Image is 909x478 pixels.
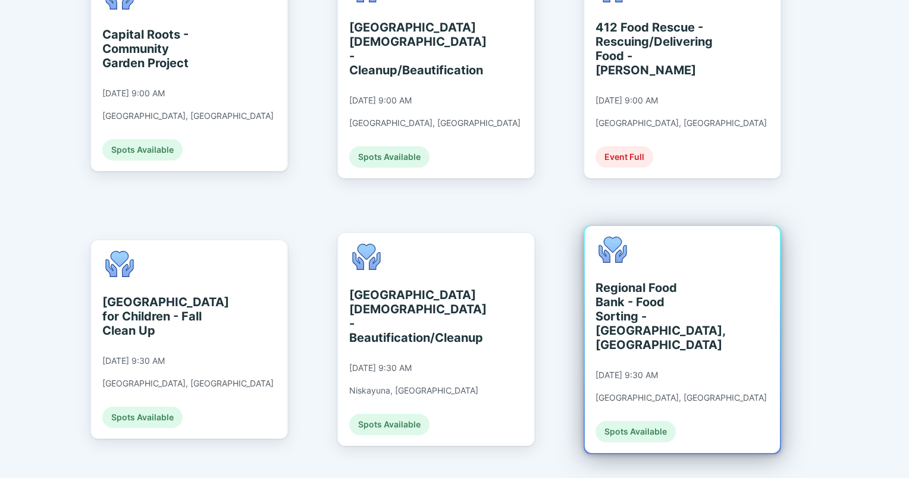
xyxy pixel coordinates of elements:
[349,95,412,106] div: [DATE] 9:00 AM
[595,421,676,442] div: Spots Available
[102,407,183,428] div: Spots Available
[102,27,211,70] div: Capital Roots - Community Garden Project
[102,295,211,338] div: [GEOGRAPHIC_DATA] for Children - Fall Clean Up
[595,95,658,106] div: [DATE] 9:00 AM
[102,378,274,389] div: [GEOGRAPHIC_DATA], [GEOGRAPHIC_DATA]
[349,20,458,77] div: [GEOGRAPHIC_DATA][DEMOGRAPHIC_DATA] - Cleanup/Beautification
[595,146,653,168] div: Event Full
[349,363,412,373] div: [DATE] 9:30 AM
[102,356,165,366] div: [DATE] 9:30 AM
[102,111,274,121] div: [GEOGRAPHIC_DATA], [GEOGRAPHIC_DATA]
[595,281,704,352] div: Regional Food Bank - Food Sorting - [GEOGRAPHIC_DATA], [GEOGRAPHIC_DATA]
[102,88,165,99] div: [DATE] 9:00 AM
[349,146,430,168] div: Spots Available
[349,414,430,435] div: Spots Available
[349,385,478,396] div: Niskayuna, [GEOGRAPHIC_DATA]
[595,20,704,77] div: 412 Food Rescue - Rescuing/Delivering Food - [PERSON_NAME]
[349,288,458,345] div: [GEOGRAPHIC_DATA][DEMOGRAPHIC_DATA] - Beautification/Cleanup
[595,392,767,403] div: [GEOGRAPHIC_DATA], [GEOGRAPHIC_DATA]
[595,370,658,380] div: [DATE] 9:30 AM
[349,118,521,128] div: [GEOGRAPHIC_DATA], [GEOGRAPHIC_DATA]
[595,118,767,128] div: [GEOGRAPHIC_DATA], [GEOGRAPHIC_DATA]
[102,139,183,161] div: Spots Available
